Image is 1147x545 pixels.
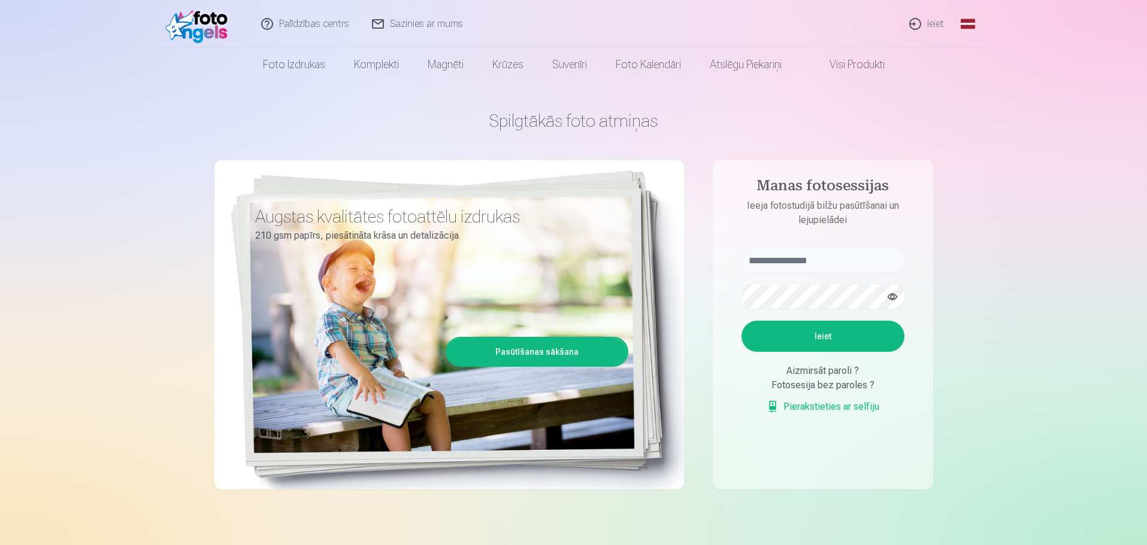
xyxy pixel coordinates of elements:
[255,206,619,227] h3: Augstas kvalitātes fotoattēlu izdrukas
[165,5,234,43] img: /fa1
[730,199,916,227] p: Ieeja fotostudijā bilžu pasūtīšanai un lejupielādei
[695,48,796,81] a: Atslēgu piekariņi
[538,48,601,81] a: Suvenīri
[767,400,879,414] a: Pierakstieties ar selfiju
[742,364,904,378] div: Aizmirsāt paroli ?
[340,48,413,81] a: Komplekti
[796,48,899,81] a: Visi produkti
[478,48,538,81] a: Krūzes
[730,177,916,199] h4: Manas fotosessijas
[601,48,695,81] a: Foto kalendāri
[413,48,478,81] a: Magnēti
[447,339,627,365] a: Pasūtīšanas sākšana
[742,321,904,352] button: Ieiet
[742,378,904,392] div: Fotosesija bez paroles ?
[255,227,619,244] p: 210 gsm papīrs, piesātināta krāsa un detalizācija
[249,48,340,81] a: Foto izdrukas
[214,110,933,132] h1: Spilgtākās foto atmiņas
